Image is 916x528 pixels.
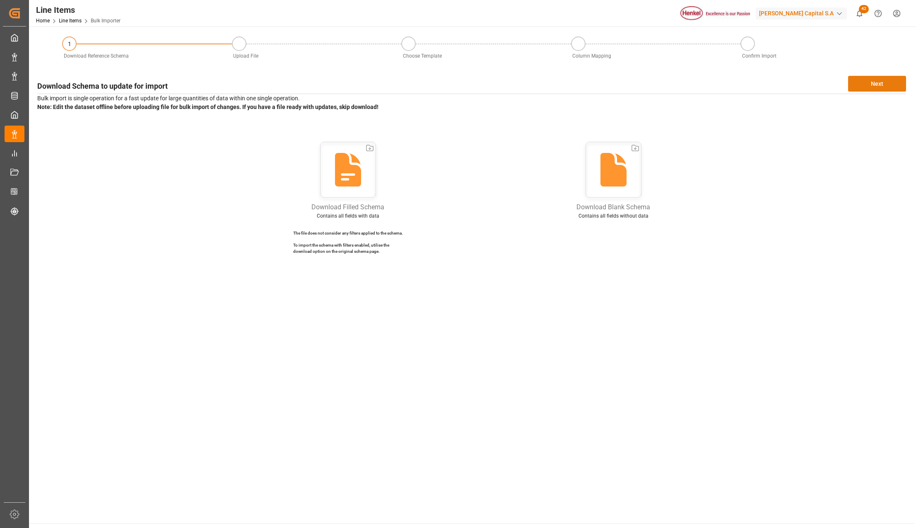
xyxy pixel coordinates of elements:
span: Download Reference Schema [64,53,129,59]
div: [PERSON_NAME] Capital S.A [756,7,847,19]
button: Next [848,76,906,92]
span: Column Mapping [572,53,611,59]
p: Contains all fields with data [317,212,379,220]
p: Bulk import is single operation for a fast update for large quantities of data within one single ... [37,94,906,111]
a: Home [36,18,50,24]
button: Help Center [869,4,887,23]
p: Contains all fields without data [579,212,648,220]
span: Upload File [233,53,258,59]
a: Line Items [59,18,82,24]
span: Choose Template [403,53,442,59]
h3: Download Schema to update for import [37,80,168,92]
span: 42 [859,5,869,13]
span: Confirm Import [742,53,776,59]
div: 1 [63,37,76,51]
img: Henkel%20logo.jpg_1689854090.jpg [680,6,750,21]
p: To import the schema with filters enabled, utilise the download option on the original schema page. [293,242,403,254]
p: Download Blank Schema [576,202,650,212]
div: Line Items [36,4,121,16]
button: show 42 new notifications [850,4,869,23]
p: The file does not consider any filters applied to the schema. [293,230,403,236]
strong: Note: Edit the dataset offline before uploading file for bulk import of changes. If you have a fi... [37,104,378,110]
button: [PERSON_NAME] Capital S.A [756,5,850,21]
p: Download Filled Schema [311,202,384,212]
